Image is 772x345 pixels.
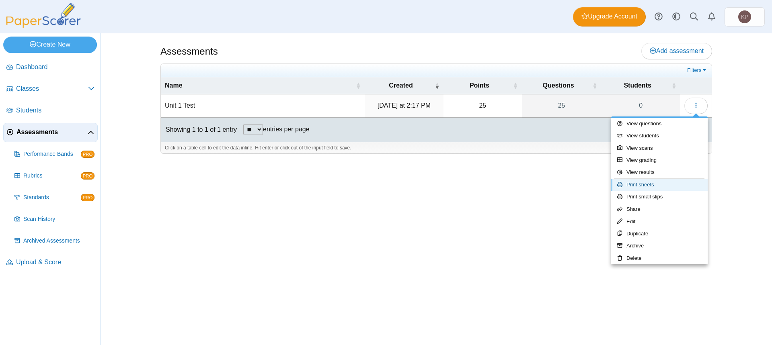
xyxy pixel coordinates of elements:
[611,203,708,215] a: Share
[11,145,98,164] a: Performance Bands PRO
[443,94,522,117] td: 25
[23,237,94,245] span: Archived Assessments
[81,172,94,180] span: PRO
[611,166,708,178] a: View results
[435,82,439,90] span: Created : Activate to remove sorting
[11,188,98,207] a: Standards PRO
[611,118,708,130] a: View questions
[573,7,646,27] a: Upgrade Account
[165,81,354,90] span: Name
[611,216,708,228] a: Edit
[703,8,721,26] a: Alerts
[369,81,433,90] span: Created
[16,128,88,137] span: Assessments
[611,154,708,166] a: View grading
[611,252,708,264] a: Delete
[3,123,98,142] a: Assessments
[611,179,708,191] a: Print sheets
[601,94,680,117] a: 0
[263,126,310,133] label: entries per page
[641,43,712,59] a: Add assessment
[16,63,94,71] span: Dashboard
[650,47,704,54] span: Add assessment
[448,81,511,90] span: Points
[161,94,365,117] td: Unit 1 Test
[161,118,237,142] div: Showing 1 to 1 of 1 entry
[11,210,98,229] a: Scan History
[741,14,749,20] span: Katherine Palacios
[81,151,94,158] span: PRO
[81,194,94,201] span: PRO
[513,82,518,90] span: Points : Activate to sort
[3,58,98,77] a: Dashboard
[3,22,84,29] a: PaperScorer
[161,142,712,154] div: Click on a table cell to edit the data inline. Hit enter or click out of the input field to save.
[592,82,597,90] span: Questions : Activate to sort
[11,166,98,186] a: Rubrics PRO
[522,94,602,117] a: 25
[16,258,94,267] span: Upload & Score
[23,172,81,180] span: Rubrics
[23,150,81,158] span: Performance Bands
[378,102,431,109] time: Oct 9, 2025 at 2:17 PM
[23,194,81,202] span: Standards
[11,231,98,251] a: Archived Assessments
[526,81,591,90] span: Questions
[3,253,98,272] a: Upload & Score
[611,240,708,252] a: Archive
[16,84,88,93] span: Classes
[356,82,361,90] span: Name : Activate to sort
[725,7,765,27] a: Katherine Palacios
[3,3,84,28] img: PaperScorer
[611,191,708,203] a: Print small slips
[611,130,708,142] a: View students
[738,10,751,23] span: Katherine Palacios
[581,12,637,21] span: Upgrade Account
[3,80,98,99] a: Classes
[685,66,710,74] a: Filters
[605,81,670,90] span: Students
[23,215,94,223] span: Scan History
[3,37,97,53] a: Create New
[671,82,676,90] span: Students : Activate to sort
[611,142,708,154] a: View scans
[16,106,94,115] span: Students
[611,228,708,240] a: Duplicate
[3,101,98,120] a: Students
[160,45,218,58] h1: Assessments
